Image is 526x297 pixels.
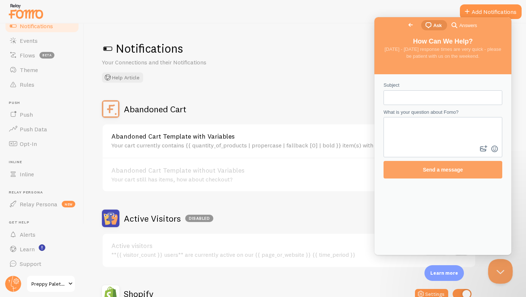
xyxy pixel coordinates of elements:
a: Push [4,107,80,122]
span: Notifications [20,22,53,30]
a: Theme [4,63,80,77]
span: Push Data [20,125,47,133]
a: Preppy Palette Boutique [26,275,76,293]
h2: Active Visitors [124,213,213,224]
button: Help Article [102,72,143,83]
img: Active Visitors [102,210,119,227]
span: Learn [20,245,35,253]
p: Learn more [430,270,458,277]
span: beta [39,52,54,59]
a: Push Data [4,122,80,136]
span: Relay Persona [9,190,80,195]
span: Get Help [9,220,80,225]
div: Your cart currently contains {{ quantity_of_products | propercase | fallback [0] | bold }} item(s... [111,142,420,148]
span: Theme [20,66,38,74]
span: Flows [20,52,35,59]
div: Disabled [185,215,213,222]
iframe: Help Scout Beacon - Close [488,259,513,284]
span: Events [20,37,38,44]
div: Your cart still has items, how about checkout? [111,176,420,183]
span: Support [20,260,41,267]
img: Abandoned Cart [102,100,119,118]
span: Preppy Palette Boutique [31,279,66,288]
a: Rules [4,77,80,92]
div: Learn more [424,265,464,281]
span: Push [20,111,33,118]
a: Opt-In [4,136,80,151]
div: **{{ visitor_count }} users** are currently active on our {{ page_or_website }} {{ time_period }} [111,251,420,258]
a: Active visitors [111,243,420,249]
a: Relay Persona new [4,197,80,211]
p: Your Connections and their Notifications [102,58,277,67]
span: Alerts [20,231,35,238]
h2: Abandoned Cart [124,104,186,115]
a: Notifications [4,19,80,33]
span: new [62,201,75,207]
a: Inline [4,167,80,181]
svg: <p>Watch New Feature Tutorials!</p> [39,244,45,251]
a: Flows beta [4,48,80,63]
span: Rules [20,81,34,88]
a: Abandoned Cart Template without Variables [111,167,420,174]
a: Learn [4,242,80,256]
span: Inline [20,170,34,178]
span: Push [9,101,80,105]
a: Alerts [4,227,80,242]
a: Abandoned Cart Template with Variables [111,133,420,140]
a: Events [4,33,80,48]
h1: Notifications [102,41,508,56]
span: Opt-In [20,140,37,147]
span: Relay Persona [20,200,57,208]
a: Support [4,256,80,271]
span: Inline [9,160,80,165]
img: fomo-relay-logo-orange.svg [8,2,44,20]
iframe: Help Scout Beacon - Live Chat, Contact Form, and Knowledge Base [374,17,511,255]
